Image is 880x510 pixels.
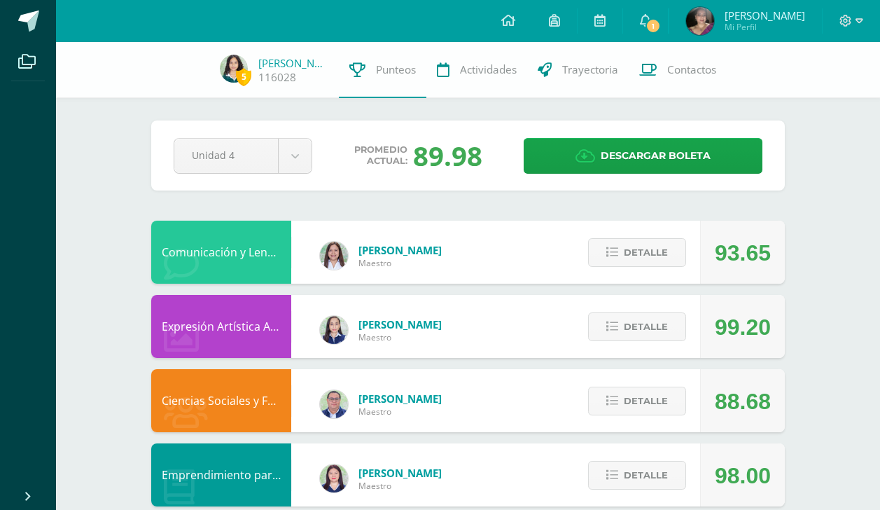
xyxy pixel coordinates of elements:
div: 99.20 [715,296,771,359]
span: Punteos [376,62,416,77]
div: Comunicación y Lenguaje, Inglés [151,221,291,284]
span: Actividades [460,62,517,77]
span: Maestro [358,406,442,418]
img: 3a3c8100c5ad4521c7d5a241b3180da3.png [686,7,714,35]
span: Detalle [624,462,668,488]
a: Unidad 4 [174,139,312,173]
span: Descargar boleta [601,139,711,173]
span: 5 [236,68,251,85]
div: 88.68 [715,370,771,433]
div: Emprendimiento para la Productividad [151,443,291,506]
a: Descargar boleta [524,138,762,174]
div: Expresión Artística ARTES PLÁSTICAS [151,295,291,358]
img: 360951c6672e02766e5b7d72674f168c.png [320,316,348,344]
span: [PERSON_NAME] [358,317,442,331]
button: Detalle [588,461,686,490]
span: Detalle [624,240,668,266]
span: [PERSON_NAME] [725,8,805,22]
span: Maestro [358,257,442,269]
button: Detalle [588,387,686,415]
span: Detalle [624,314,668,340]
div: Ciencias Sociales y Formación Ciudadana [151,369,291,432]
span: Maestro [358,331,442,343]
img: c1c1b07ef08c5b34f56a5eb7b3c08b85.png [320,390,348,418]
a: Punteos [339,42,426,98]
span: Trayectoria [562,62,618,77]
a: Trayectoria [527,42,629,98]
div: 93.65 [715,221,771,284]
span: Promedio actual: [354,144,407,167]
div: 89.98 [413,137,482,174]
a: Actividades [426,42,527,98]
button: Detalle [588,238,686,267]
span: [PERSON_NAME] [358,466,442,480]
span: Mi Perfil [725,21,805,33]
span: Detalle [624,388,668,414]
img: a452c7054714546f759a1a740f2e8572.png [320,464,348,492]
span: Contactos [667,62,716,77]
button: Detalle [588,312,686,341]
div: 98.00 [715,444,771,507]
img: acecb51a315cac2de2e3deefdb732c9f.png [320,242,348,270]
span: [PERSON_NAME] [358,243,442,257]
span: 1 [645,18,661,34]
img: 630113e3c11eaf4d2372eacf1d972cf3.png [220,55,248,83]
a: 116028 [258,70,296,85]
a: Contactos [629,42,727,98]
a: [PERSON_NAME] [258,56,328,70]
span: [PERSON_NAME] [358,392,442,406]
span: Maestro [358,480,442,492]
span: Unidad 4 [192,139,260,172]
